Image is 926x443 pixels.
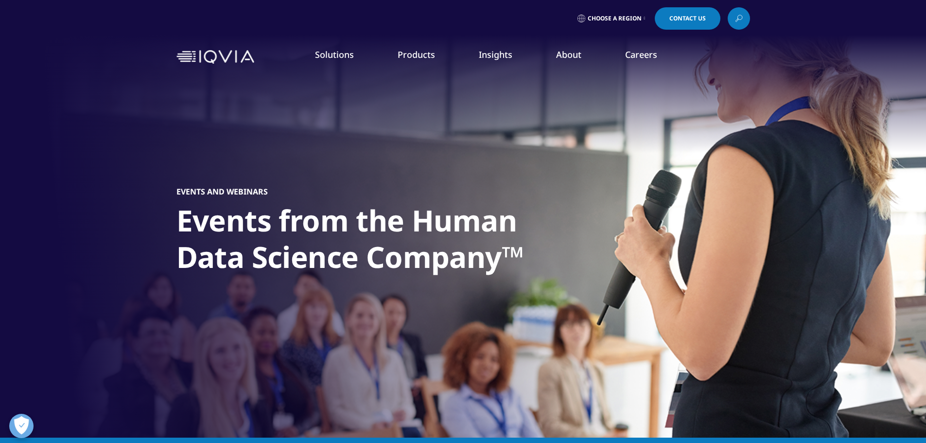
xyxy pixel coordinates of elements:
[655,7,720,30] a: Contact Us
[258,34,750,80] nav: Primary
[315,49,354,60] a: Solutions
[176,202,541,281] h1: Events from the Human Data Science Company™
[9,414,34,438] button: Open Preferences
[588,15,642,22] span: Choose a Region
[176,50,254,64] img: IQVIA Healthcare Information Technology and Pharma Clinical Research Company
[176,187,268,196] h5: Events and Webinars
[398,49,435,60] a: Products
[556,49,581,60] a: About
[479,49,512,60] a: Insights
[669,16,706,21] span: Contact Us
[625,49,657,60] a: Careers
